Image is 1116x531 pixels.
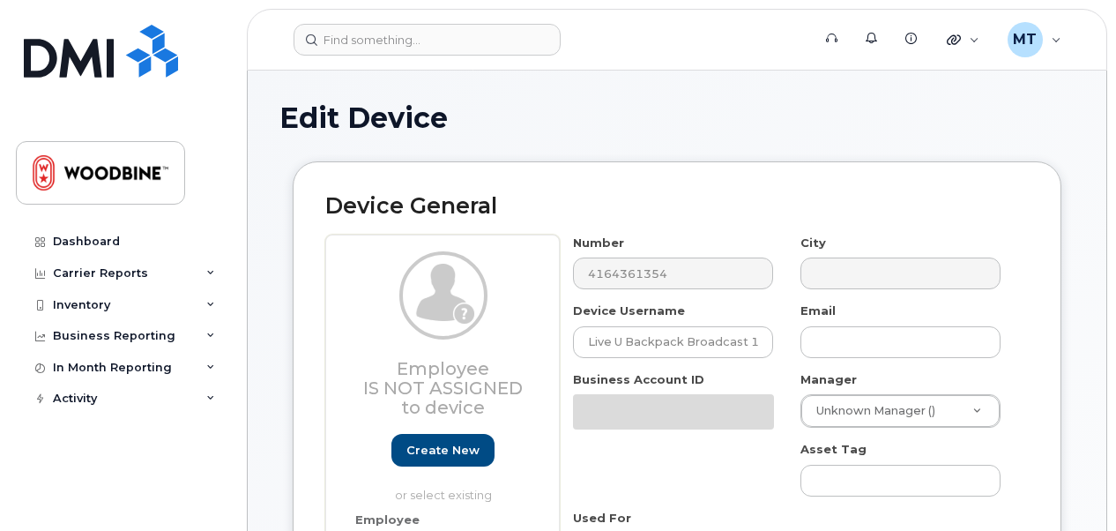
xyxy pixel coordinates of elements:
h3: Employee [355,359,532,417]
label: Employee [355,512,420,528]
a: Unknown Manager () [801,395,1000,427]
a: Create new [391,434,495,467]
p: or select existing [355,487,532,504]
label: Manager [800,371,857,388]
h1: Edit Device [279,102,1075,133]
label: City [800,235,826,251]
label: Device Username [573,303,685,319]
label: Email [800,303,836,319]
label: Number [573,235,624,251]
h2: Device General [325,194,1029,219]
label: Business Account ID [573,371,704,388]
span: Is not assigned [363,378,523,399]
label: Asset Tag [800,441,867,458]
span: to device [401,397,485,418]
label: Used For [573,510,631,527]
span: Unknown Manager () [806,403,935,419]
